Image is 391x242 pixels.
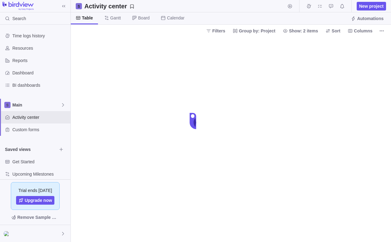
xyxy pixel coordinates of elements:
span: Get Started [12,159,68,165]
img: logo [2,2,34,10]
span: New project [357,2,386,10]
span: Browse views [57,145,66,154]
img: Show [4,231,11,236]
span: Upgrade now [25,197,52,203]
span: Time logs [304,2,313,10]
span: Dashboard [12,70,68,76]
span: Show: 2 items [280,27,321,35]
a: Approval requests [327,5,335,10]
span: Custom forms [12,127,68,133]
span: Columns [354,28,372,34]
span: BI dashboards [12,82,68,88]
span: Remove Sample Data [17,214,59,221]
span: Activity center [12,114,68,120]
span: Automations [357,15,384,22]
span: Trial ends [DATE] [19,187,52,194]
span: Columns [345,27,375,35]
span: New project [359,3,384,9]
span: Main [12,102,61,108]
span: Sort [332,28,340,34]
span: My assignments [316,2,324,10]
span: More actions [377,27,386,35]
span: Filters [204,27,228,35]
div: Test [4,230,11,237]
span: Search [12,15,26,22]
span: Show: 2 items [289,28,318,34]
span: Upcoming Milestones [12,171,68,177]
span: Reports [12,57,68,64]
a: Notifications [338,5,346,10]
span: Sort [323,27,343,35]
span: Start timer [286,2,294,10]
a: My assignments [316,5,324,10]
span: Group by: Project [230,27,278,35]
a: Time logs [304,5,313,10]
span: Table [82,15,93,21]
span: Remove Sample Data [5,212,66,222]
span: Saved views [5,146,57,152]
span: Group by: Project [239,28,275,34]
span: Approval requests [327,2,335,10]
span: Resources [12,45,68,51]
h2: Activity center [84,2,127,10]
span: Filters [212,28,225,34]
span: Gantt [110,15,121,21]
span: Save your current layout and filters as a View [82,2,137,10]
span: Notifications [338,2,346,10]
div: loading [183,109,208,133]
span: Time logs history [12,33,68,39]
span: Calendar [167,15,185,21]
span: Board [138,15,150,21]
span: Automations [348,14,386,23]
a: Upgrade now [16,196,55,205]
